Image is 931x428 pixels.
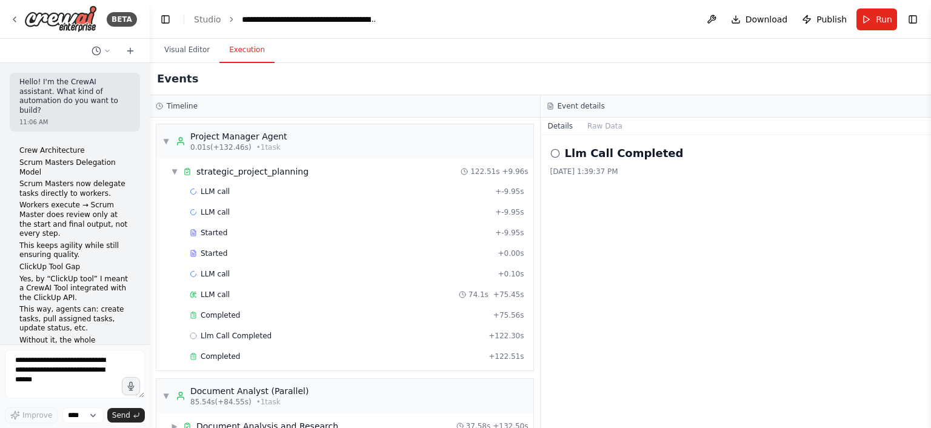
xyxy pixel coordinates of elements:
[816,13,847,25] span: Publish
[256,142,281,152] span: • 1 task
[201,228,227,238] span: Started
[155,38,219,63] button: Visual Editor
[502,167,528,176] span: + 9.96s
[746,13,788,25] span: Download
[201,207,230,217] span: LLM call
[498,269,524,279] span: + 0.10s
[22,410,52,420] span: Improve
[726,8,793,30] button: Download
[495,207,524,217] span: + -9.95s
[190,130,287,142] div: Project Manager Agent
[107,12,137,27] div: BETA
[904,11,921,28] button: Show right sidebar
[5,407,58,423] button: Improve
[19,275,130,303] p: Yes, by “ClickUp tool” I meant a CrewAI Tool integrated with the ClickUp API.
[876,13,892,25] span: Run
[19,179,130,198] p: Scrum Masters now delegate tasks directly to workers.
[558,101,605,111] h3: Event details
[157,70,198,87] h2: Events
[201,290,230,299] span: LLM call
[201,331,272,341] span: Llm Call Completed
[196,166,309,178] div: strategic_project_planning
[162,136,170,146] span: ▼
[498,249,524,258] span: + 0.00s
[87,44,116,58] button: Switch to previous chat
[201,187,230,196] span: LLM call
[470,167,499,176] span: 122.51s
[495,187,524,196] span: + -9.95s
[550,167,922,176] div: [DATE] 1:39:37 PM
[19,241,130,260] p: This keeps agility while still ensuring quality.
[19,305,130,333] p: This way, agents can: create tasks, pull assigned tasks, update status, etc.
[194,13,378,25] nav: breadcrumb
[19,262,130,272] p: ClickUp Tool Gap
[190,397,252,407] span: 85.54s (+84.55s)
[493,310,524,320] span: + 75.56s
[19,201,130,238] p: Workers execute → Scrum Master does review only at the start and final output, not every step.
[856,8,897,30] button: Run
[19,336,130,383] p: Without it, the whole orchestration stays manual. We’ll need to build a custom CrewAI tool for Cl...
[489,331,524,341] span: + 122.30s
[19,146,130,156] p: Crew Architecture
[565,145,684,162] h2: Llm Call Completed
[162,391,170,401] span: ▼
[194,15,221,24] a: Studio
[112,410,130,420] span: Send
[157,11,174,28] button: Hide left sidebar
[489,352,524,361] span: + 122.51s
[201,249,227,258] span: Started
[201,352,240,361] span: Completed
[256,397,281,407] span: • 1 task
[495,228,524,238] span: + -9.95s
[107,408,145,423] button: Send
[167,101,198,111] h3: Timeline
[469,290,489,299] span: 74.1s
[190,385,309,397] div: Document Analyst (Parallel)
[541,118,581,135] button: Details
[121,44,140,58] button: Start a new chat
[19,118,130,127] div: 11:06 AM
[24,5,97,33] img: Logo
[201,269,230,279] span: LLM call
[19,158,130,177] p: Scrum Masters Delegation Model
[493,290,524,299] span: + 75.45s
[797,8,852,30] button: Publish
[201,310,240,320] span: Completed
[580,118,630,135] button: Raw Data
[19,78,130,115] p: Hello! I'm the CrewAI assistant. What kind of automation do you want to build?
[171,167,178,176] span: ▼
[122,377,140,395] button: Click to speak your automation idea
[219,38,275,63] button: Execution
[190,142,252,152] span: 0.01s (+132.46s)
